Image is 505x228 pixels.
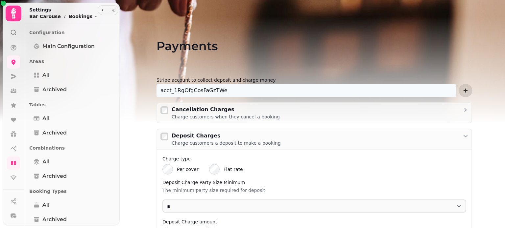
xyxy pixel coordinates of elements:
div: Deposit Charges [172,132,281,140]
a: All [29,112,114,125]
a: Archived [29,83,114,96]
div: Charge customers when they cancel a booking [172,114,280,120]
p: acct_1RgOfgCosFaGzTWe [160,86,228,95]
span: All [42,71,50,79]
div: Charge customers a deposit to make a booking [172,140,281,146]
a: All [29,155,114,168]
label: Charge type [162,155,466,163]
span: Archived [42,216,67,223]
p: Areas [29,55,114,67]
span: Main Configuration [42,42,95,50]
p: Tables [29,99,114,111]
label: Deposit Charge Party Size Minimum [162,178,466,194]
a: Archived [29,170,114,183]
p: Bar Carouse [29,13,61,20]
a: Main Configuration [29,40,114,53]
span: All [42,114,50,122]
button: add stripe account [459,84,472,97]
a: Archived [29,126,114,139]
span: Archived [42,129,67,137]
p: Booking Types [29,185,114,197]
span: Archived [42,86,67,93]
span: All [42,201,50,209]
p: Configuration [29,27,114,38]
span: Archived [42,172,67,180]
a: All [29,69,114,82]
label: Per cover [177,165,199,173]
button: Bookings [69,13,98,20]
nav: breadcrumb [29,13,98,20]
a: All [29,198,114,212]
h2: Settings [29,7,98,13]
span: All [42,158,50,166]
a: Archived [29,213,114,226]
p: Combinations [29,142,114,154]
p: The minimum party size required for deposit [162,186,466,194]
label: Deposit Charge amount [162,218,466,226]
label: Flat rate [224,165,243,173]
div: Cancellation Charges [172,106,280,114]
h1: Payments [156,24,472,52]
label: Stripe account to collect deposit and charge money [156,76,472,84]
